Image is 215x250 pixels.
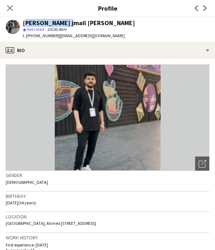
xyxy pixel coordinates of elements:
span: 10230.8km [45,27,68,32]
div: Open photos pop-in [195,157,209,171]
span: | [EMAIL_ADDRESS][DOMAIN_NAME] [60,33,125,38]
p: First experience: [DATE] [6,242,209,248]
span: [GEOGRAPHIC_DATA], Ahmed [STREET_ADDRESS] [6,221,96,226]
h3: Work history [6,234,209,241]
span: t. [PHONE_NUMBER] [23,33,60,38]
span: Not rated [27,27,44,32]
span: [DEMOGRAPHIC_DATA] [6,180,48,185]
div: [PERSON_NAME] jmail [PERSON_NAME] [23,20,135,26]
span: [DATE] (34 years) [6,200,36,205]
h3: Gender [6,172,209,178]
h3: Location [6,214,209,220]
h3: Birthday [6,193,209,199]
img: Crew avatar or photo [6,64,209,171]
